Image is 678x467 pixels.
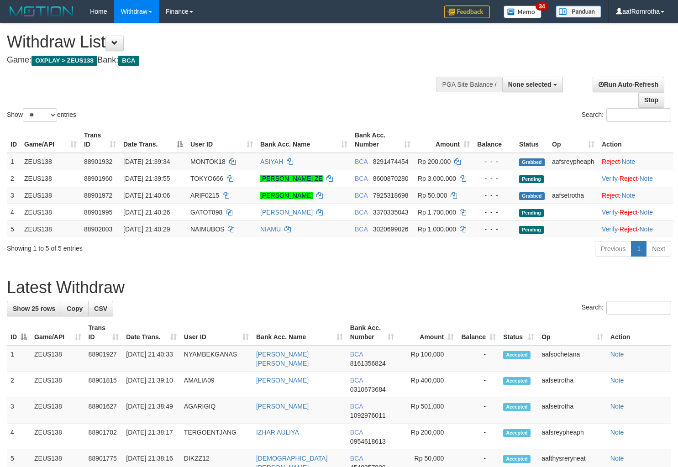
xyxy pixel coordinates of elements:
span: BCA [355,192,368,199]
div: PGA Site Balance / [436,77,502,92]
span: BCA [355,175,368,182]
span: Copy 0954618613 to clipboard [350,438,386,445]
span: Copy 8161356824 to clipboard [350,360,386,367]
a: [PERSON_NAME] [260,209,313,216]
td: 1 [7,346,31,372]
span: [DATE] 21:39:34 [123,158,170,165]
th: ID: activate to sort column descending [7,320,31,346]
td: - [457,398,499,424]
th: Bank Acc. Name: activate to sort column ascending [257,127,351,153]
span: Copy 3370335043 to clipboard [373,209,409,216]
span: BCA [118,56,139,66]
span: BCA [350,455,363,462]
a: [PERSON_NAME] ZE [260,175,323,182]
a: [PERSON_NAME] [260,192,313,199]
span: TOKYO666 [190,175,223,182]
td: aafsreypheaph [548,153,598,170]
span: BCA [355,158,368,165]
td: Rp 200,000 [398,424,457,450]
a: Note [639,226,653,233]
a: Verify [602,175,618,182]
label: Show entries [7,108,76,122]
th: Bank Acc. Name: activate to sort column ascending [252,320,347,346]
th: User ID: activate to sort column ascending [180,320,252,346]
td: [DATE] 21:38:17 [122,424,180,450]
span: Rp 1.000.000 [418,226,456,233]
span: Grabbed [519,158,545,166]
td: [DATE] 21:40:33 [122,346,180,372]
a: 1 [631,241,646,257]
th: Op: activate to sort column ascending [548,127,598,153]
th: Balance: activate to sort column ascending [457,320,499,346]
th: Trans ID: activate to sort column ascending [85,320,123,346]
span: Accepted [503,455,531,463]
a: [PERSON_NAME] [256,377,309,384]
span: BCA [350,351,363,358]
span: [DATE] 21:40:29 [123,226,170,233]
span: BCA [355,209,368,216]
span: Rp 3.000.000 [418,175,456,182]
div: - - - [477,174,512,183]
a: Reject [620,209,638,216]
span: [DATE] 21:39:55 [123,175,170,182]
th: Game/API: activate to sort column ascending [31,320,85,346]
td: - [457,346,499,372]
a: Next [646,241,671,257]
td: - [457,372,499,398]
th: Status [515,127,548,153]
td: 4 [7,204,21,220]
td: ZEUS138 [31,398,85,424]
span: [DATE] 21:40:06 [123,192,170,199]
a: Note [610,377,624,384]
td: ZEUS138 [31,424,85,450]
input: Search: [606,108,671,122]
input: Search: [606,301,671,315]
a: Reject [602,158,620,165]
td: · [598,153,673,170]
a: Copy [61,301,89,316]
th: Bank Acc. Number: activate to sort column ascending [351,127,414,153]
td: 2 [7,372,31,398]
div: - - - [477,191,512,200]
td: aafsetrotha [548,187,598,204]
span: 88902003 [84,226,112,233]
a: CSV [88,301,113,316]
th: Bank Acc. Number: activate to sort column ascending [347,320,398,346]
label: Search: [582,108,671,122]
th: Action [598,127,673,153]
td: aafsreypheaph [538,424,607,450]
a: Reject [620,226,638,233]
th: Game/API: activate to sort column ascending [21,127,80,153]
span: Accepted [503,403,531,411]
td: ZEUS138 [31,372,85,398]
td: TERGOENTJANG [180,424,252,450]
h1: Withdraw List [7,33,443,51]
th: Balance [473,127,515,153]
span: Grabbed [519,192,545,200]
td: 88901815 [85,372,123,398]
span: Pending [519,175,544,183]
span: BCA [355,226,368,233]
td: AGARIGIQ [180,398,252,424]
td: 5 [7,220,21,237]
label: Search: [582,301,671,315]
span: Accepted [503,377,531,385]
span: Rp 200.000 [418,158,451,165]
th: Op: activate to sort column ascending [538,320,607,346]
a: Verify [602,209,618,216]
td: ZEUS138 [21,153,80,170]
h1: Latest Withdraw [7,278,671,297]
a: Previous [595,241,631,257]
th: Amount: activate to sort column ascending [398,320,457,346]
td: 3 [7,187,21,204]
td: 4 [7,424,31,450]
td: 2 [7,170,21,187]
span: 88901995 [84,209,112,216]
td: aafsetrotha [538,372,607,398]
span: Copy 7925318698 to clipboard [373,192,409,199]
td: AMALIA09 [180,372,252,398]
td: 1 [7,153,21,170]
th: Date Trans.: activate to sort column descending [120,127,187,153]
span: 88901960 [84,175,112,182]
span: NAIMUBOS [190,226,225,233]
